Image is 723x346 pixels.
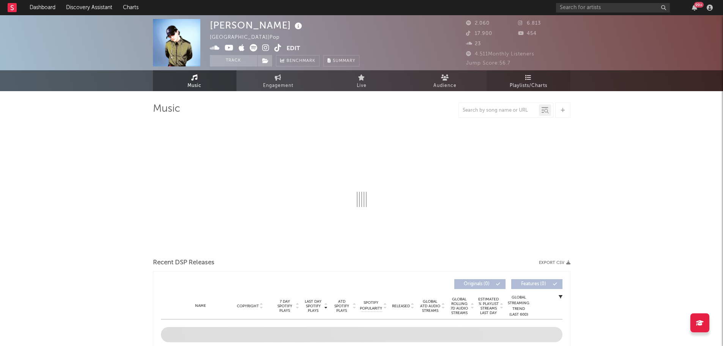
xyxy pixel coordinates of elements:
div: Global Streaming Trend (Last 60D) [507,295,530,318]
button: Features(0) [511,279,562,289]
span: Summary [333,59,355,63]
div: Name [176,303,226,309]
span: Recent DSP Releases [153,258,214,267]
span: 4.511 Monthly Listeners [466,52,534,57]
span: Released [392,304,410,308]
span: Global Rolling 7D Audio Streams [449,297,470,315]
span: 6.813 [518,21,541,26]
span: 23 [466,41,481,46]
button: Export CSV [539,261,570,265]
input: Search by song name or URL [459,107,539,114]
span: Spotify Popularity [360,300,382,311]
div: [PERSON_NAME] [210,19,304,32]
a: Engagement [236,70,320,91]
button: 99+ [692,5,697,11]
a: Playlists/Charts [487,70,570,91]
span: Playlists/Charts [510,81,547,90]
span: 454 [518,31,537,36]
div: [GEOGRAPHIC_DATA] | Pop [210,33,288,42]
span: 17.900 [466,31,492,36]
button: Edit [287,44,300,54]
span: ATD Spotify Plays [332,299,352,313]
a: Live [320,70,403,91]
a: Audience [403,70,487,91]
a: Music [153,70,236,91]
button: Originals(0) [454,279,506,289]
span: Jump Score: 56.7 [466,61,510,66]
button: Track [210,55,257,66]
span: Features ( 0 ) [516,282,551,286]
span: 2.060 [466,21,490,26]
a: Benchmark [276,55,320,66]
span: Engagement [263,81,293,90]
span: Estimated % Playlist Streams Last Day [478,297,499,315]
input: Search for artists [556,3,670,13]
span: Audience [433,81,457,90]
button: Summary [323,55,359,66]
span: Copyright [237,304,259,308]
span: 7 Day Spotify Plays [275,299,295,313]
span: Last Day Spotify Plays [303,299,323,313]
span: Global ATD Audio Streams [420,299,441,313]
div: 99 + [694,2,704,8]
span: Live [357,81,367,90]
span: Music [187,81,202,90]
span: Benchmark [287,57,315,66]
span: Originals ( 0 ) [459,282,494,286]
